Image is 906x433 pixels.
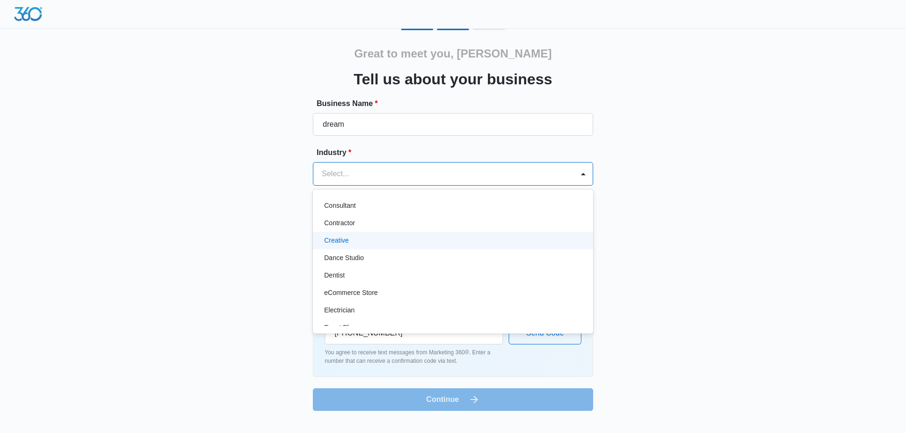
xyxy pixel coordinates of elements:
[317,147,597,158] label: Industry
[324,236,349,245] p: Creative
[324,305,355,315] p: Electrician
[324,323,366,333] p: Event Planner
[354,45,552,62] h2: Great to meet you, [PERSON_NAME]
[354,68,553,90] h3: Tell us about your business
[325,348,503,365] p: You agree to receive text messages from Marketing 360®. Enter a number that can receive a confirm...
[324,201,356,211] p: Consultant
[324,218,355,228] p: Contractor
[324,270,345,280] p: Dentist
[324,253,364,263] p: Dance Studio
[313,113,593,136] input: e.g. Jane's Plumbing
[317,98,597,109] label: Business Name
[324,288,378,298] p: eCommerce Store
